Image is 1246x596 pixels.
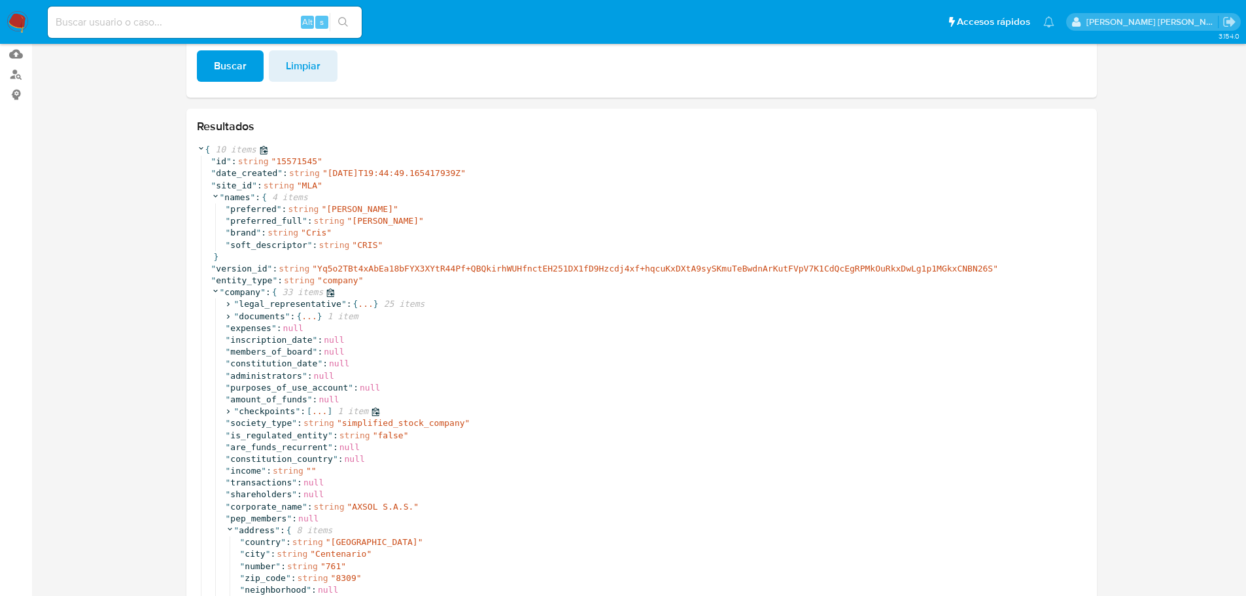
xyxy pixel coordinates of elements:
a: Notificaciones [1043,16,1054,27]
span: s [320,16,324,28]
span: 3.154.0 [1219,31,1239,41]
p: marianela.tarsia@mercadolibre.com [1086,16,1219,28]
input: Buscar usuario o caso... [48,14,362,31]
span: Alt [302,16,313,28]
span: Accesos rápidos [957,15,1030,29]
button: search-icon [330,13,356,31]
a: Salir [1222,15,1236,29]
